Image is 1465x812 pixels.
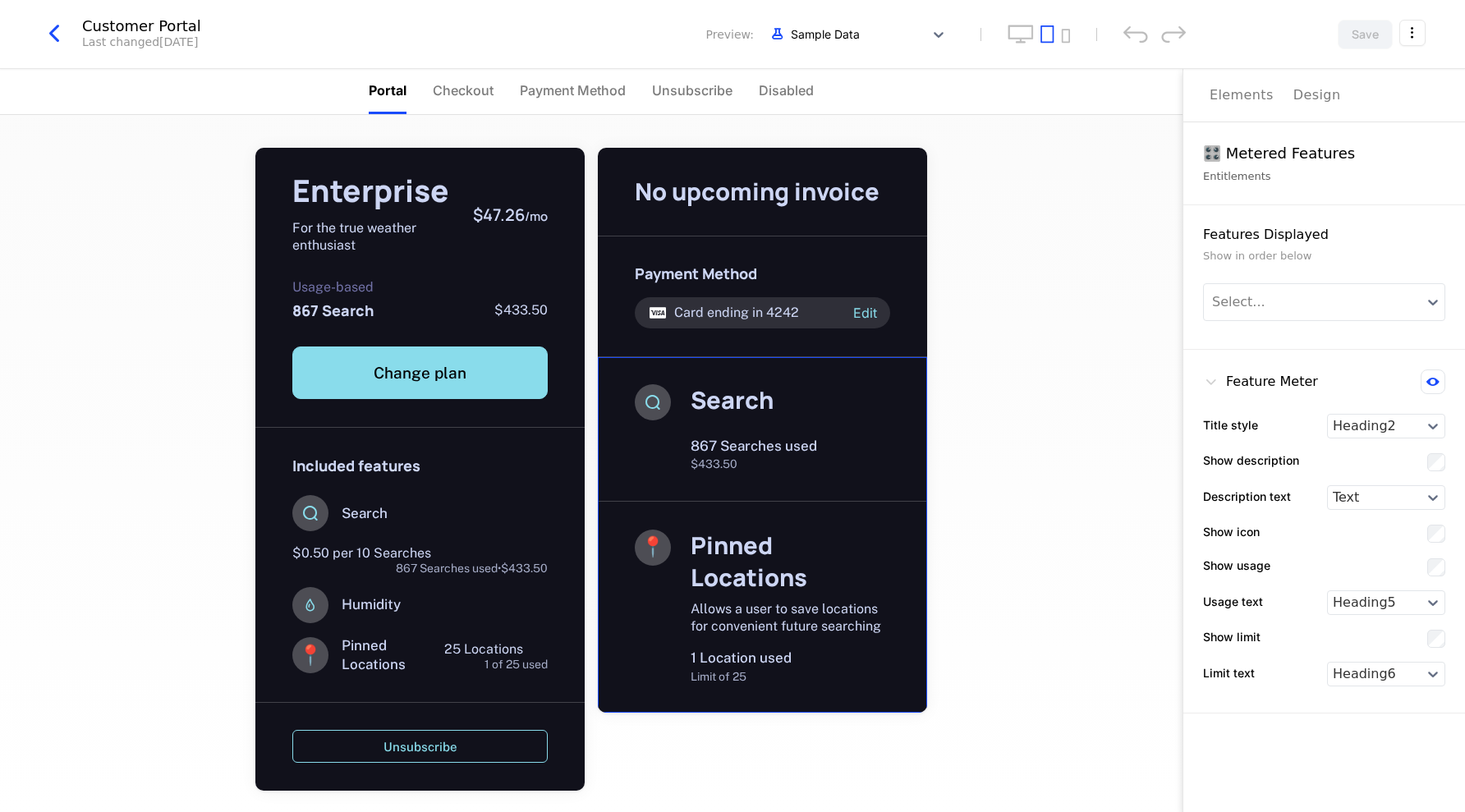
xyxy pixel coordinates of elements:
span: Included features [292,456,420,475]
div: redo [1161,25,1186,43]
span: Portal [369,80,406,100]
i: search [635,384,671,420]
button: Change plan [292,346,548,399]
span: Preview: [706,26,754,43]
button: Unsubscribe [292,730,548,763]
span: 867 Searches used • $433.50 [396,562,548,574]
span: 📍 [635,530,671,566]
span: $0.50 per 10 Searches [292,545,431,561]
sub: / mo [525,208,548,225]
span: Search [691,383,774,416]
span: Edit [853,306,877,319]
span: Pinned Locations [691,529,807,594]
span: 📍 [292,637,328,673]
label: Title style [1203,416,1258,434]
label: Description text [1203,488,1291,505]
label: Usage text [1203,593,1263,610]
span: Disabled [759,80,814,100]
span: 4242 [766,305,799,320]
div: 🎛️ Metered Features [1203,142,1445,165]
span: Checkout [433,80,494,100]
span: Humidity [342,595,401,614]
span: 1 of 25 used [485,658,548,670]
button: tablet [1040,25,1054,44]
label: Show limit [1203,628,1261,645]
div: Entitlements [1203,168,1445,185]
span: 25 Locations [444,641,523,657]
span: Unsubscribe [652,80,732,100]
span: Usage-based [292,281,548,294]
div: Feature Meter [1203,369,1318,394]
label: Show usage [1203,557,1270,574]
div: Elements [1210,85,1274,105]
span: Card ending in [674,305,763,320]
span: For the true weather enthusiast [292,219,460,255]
span: 867 Searches used [691,438,817,454]
div: Last changed [DATE] [82,34,198,50]
i: search [292,495,328,531]
label: Show icon [1203,523,1260,540]
span: Limit of 25 [691,670,746,683]
span: No upcoming invoice [635,175,879,208]
span: Payment Method [520,80,626,100]
button: desktop [1008,25,1034,44]
div: undo [1123,25,1148,43]
span: 1 Location used [691,649,792,666]
span: Payment Method [635,264,757,283]
span: $433.50 [691,457,737,470]
span: $433.50 [494,301,548,319]
i: visa [648,303,668,323]
button: Select action [1399,20,1426,46]
div: Design [1293,85,1341,105]
button: mobile [1061,29,1070,44]
span: Search [342,504,388,523]
span: Enterprise [292,176,460,206]
label: Show description [1203,452,1299,469]
div: Customer Portal [82,19,201,34]
span: $47.26 [473,204,525,226]
span: 867 Search [292,300,374,320]
label: Limit text [1203,664,1255,681]
div: Choose Sub Page [1210,69,1439,122]
div: Show in order below [1203,248,1445,264]
span: Allows a user to save locations for convenient future searching [691,601,881,635]
span: Pinned Locations [342,636,431,674]
button: Save [1338,20,1393,49]
div: Features Displayed [1203,225,1445,245]
i: water-drop [292,587,328,623]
